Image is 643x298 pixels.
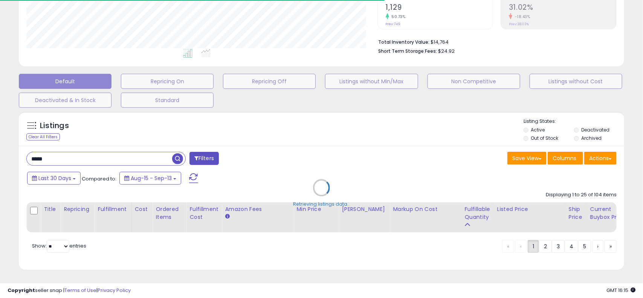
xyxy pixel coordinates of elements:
small: Prev: 38.03% [509,22,529,26]
a: Privacy Policy [98,287,131,294]
div: Retrieving listings data.. [293,201,350,208]
small: Prev: 749 [386,22,401,26]
small: -18.43% [512,14,530,20]
button: Default [19,74,111,89]
span: 2025-10-14 16:15 GMT [606,287,635,294]
b: Short Term Storage Fees: [379,48,437,54]
button: Standard [121,93,214,108]
span: $24.92 [438,47,455,55]
button: Repricing Off [223,74,316,89]
small: 50.73% [389,14,406,20]
div: seller snap | | [8,287,131,294]
h2: 1,129 [386,3,493,13]
a: Terms of Use [64,287,96,294]
h2: 31.02% [509,3,616,13]
button: Non Competitive [428,74,520,89]
strong: Copyright [8,287,35,294]
li: $14,764 [379,37,611,46]
button: Repricing On [121,74,214,89]
button: Listings without Cost [530,74,622,89]
button: Deactivated & In Stock [19,93,111,108]
b: Total Inventory Value: [379,39,430,45]
button: Listings without Min/Max [325,74,418,89]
